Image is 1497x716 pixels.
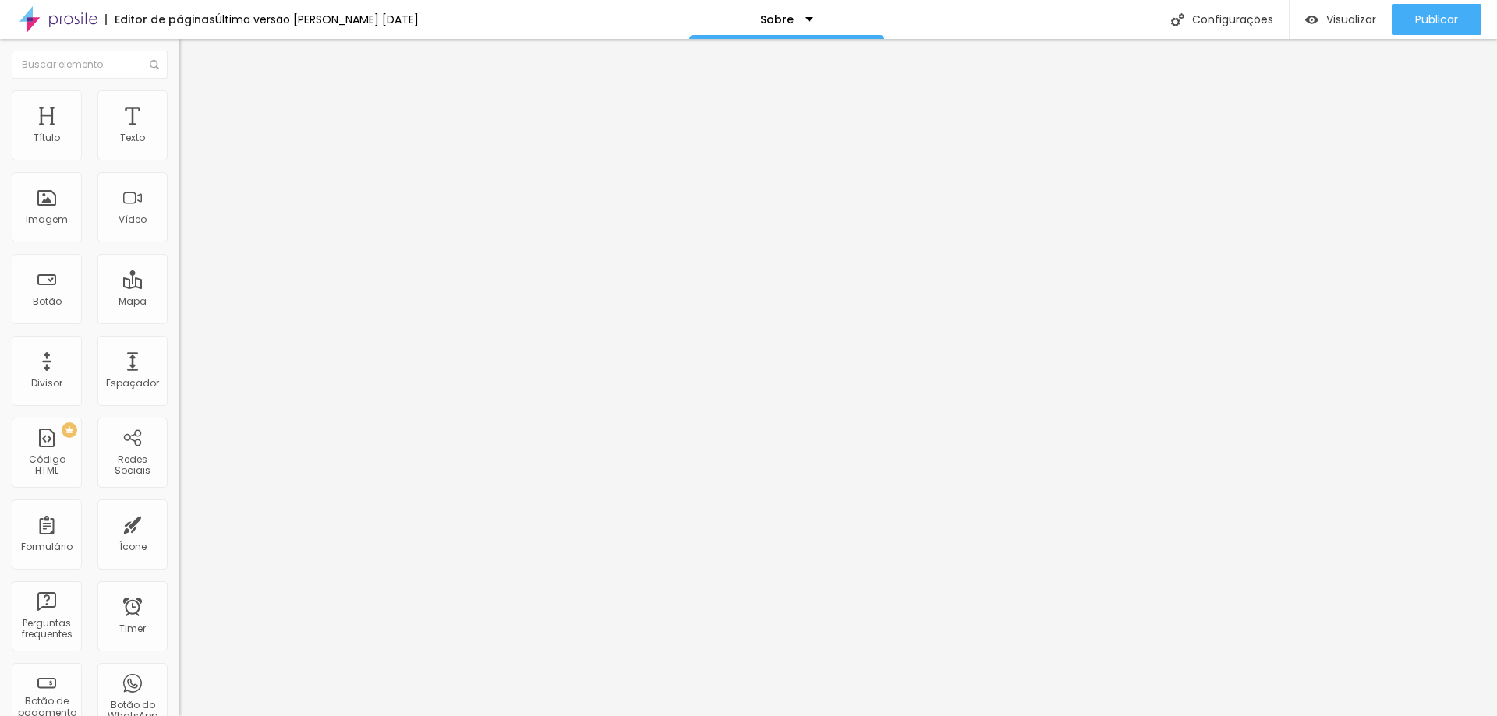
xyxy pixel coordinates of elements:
[33,296,62,307] div: Botão
[150,60,159,69] img: Icone
[179,39,1497,716] iframe: Editor
[34,132,60,143] div: Título
[21,541,73,552] div: Formulário
[119,296,147,307] div: Mapa
[16,454,77,477] div: Código HTML
[1392,4,1481,35] button: Publicar
[31,378,62,389] div: Divisor
[16,618,77,640] div: Perguntas frequentes
[106,378,159,389] div: Espaçador
[119,214,147,225] div: Vídeo
[1305,13,1318,26] img: view-1.svg
[26,214,68,225] div: Imagem
[1415,13,1458,26] span: Publicar
[12,51,168,79] input: Buscar elemento
[119,623,146,634] div: Timer
[1290,4,1392,35] button: Visualizar
[120,132,145,143] div: Texto
[105,14,215,25] div: Editor de páginas
[760,14,794,25] p: Sobre
[1326,13,1376,26] span: Visualizar
[1171,13,1184,26] img: Icone
[215,14,419,25] div: Última versão [PERSON_NAME] [DATE]
[119,541,147,552] div: Ícone
[101,454,163,477] div: Redes Sociais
